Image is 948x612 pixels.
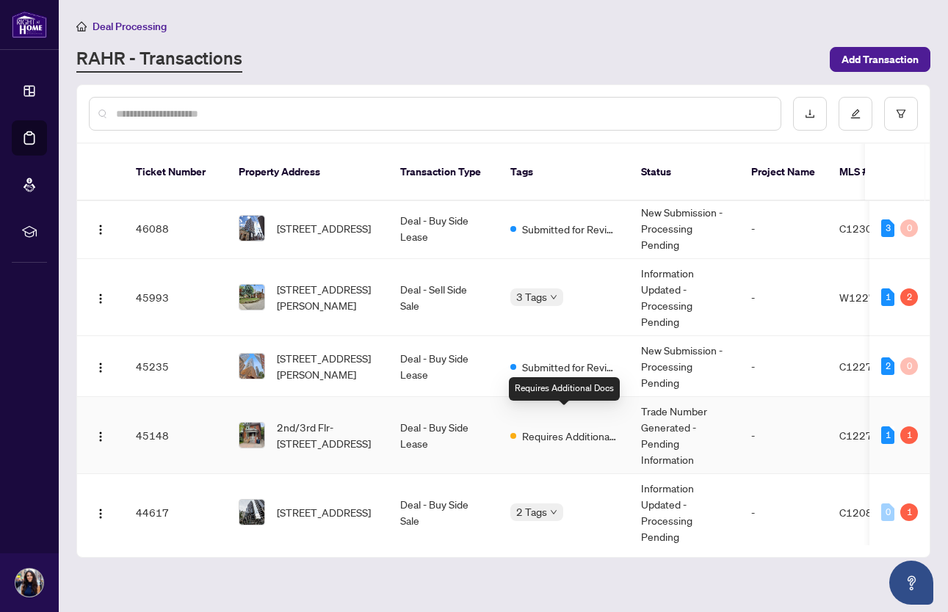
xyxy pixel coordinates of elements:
td: 45148 [124,397,227,474]
img: thumbnail-img [239,216,264,241]
span: [STREET_ADDRESS] [277,220,371,236]
td: 45993 [124,259,227,336]
img: Logo [95,508,106,520]
div: 0 [900,357,918,375]
button: edit [839,97,872,131]
span: [STREET_ADDRESS][PERSON_NAME] [277,350,377,382]
th: Project Name [739,144,828,201]
span: [STREET_ADDRESS][PERSON_NAME] [277,281,377,313]
img: Logo [95,431,106,442]
div: 1 [881,288,894,306]
button: Logo [89,216,112,240]
td: Deal - Buy Side Sale [388,474,499,551]
th: Transaction Type [388,144,499,201]
td: Information Updated - Processing Pending [629,259,739,336]
div: 1 [881,426,894,444]
span: Requires Additional Docs [522,428,618,444]
div: 2 [900,288,918,306]
img: logo [12,11,47,38]
span: [STREET_ADDRESS] [277,504,371,520]
td: New Submission - Processing Pending [629,198,739,259]
span: 2nd/3rd Flr-[STREET_ADDRESS] [277,419,377,451]
span: Add Transaction [842,48,919,71]
a: RAHR - Transactions [76,46,242,73]
th: Tags [499,144,629,201]
td: - [739,397,828,474]
td: 46088 [124,198,227,259]
td: Deal - Sell Side Sale [388,259,499,336]
img: thumbnail-img [239,285,264,310]
img: Logo [95,224,106,236]
th: Ticket Number [124,144,227,201]
th: Property Address [227,144,388,201]
td: 44617 [124,474,227,551]
td: Deal - Buy Side Lease [388,397,499,474]
div: 1 [900,426,918,444]
button: Add Transaction [830,47,930,72]
button: Logo [89,500,112,524]
span: Submitted for Review [522,221,618,237]
img: Profile Icon [15,569,43,597]
img: Logo [95,293,106,305]
td: New Submission - Processing Pending [629,336,739,397]
div: Requires Additional Docs [509,377,620,401]
div: 0 [900,219,918,237]
span: 3 Tags [516,288,547,305]
td: Information Updated - Processing Pending [629,474,739,551]
td: - [739,198,828,259]
span: W12275686 [839,291,902,304]
td: - [739,474,828,551]
span: Submitted for Review [522,359,618,375]
td: - [739,336,828,397]
span: C12304369 [839,222,899,235]
div: 2 [881,357,894,375]
button: Logo [89,285,112,309]
button: Logo [89,354,112,378]
span: C12270288 [839,360,899,373]
td: 45235 [124,336,227,397]
span: download [805,109,815,119]
div: 1 [900,503,918,521]
button: download [793,97,827,131]
span: down [550,509,557,516]
span: down [550,294,557,301]
img: thumbnail-img [239,500,264,525]
td: Trade Number Generated - Pending Information [629,397,739,474]
span: edit [850,109,861,119]
th: MLS # [828,144,916,201]
button: Open asap [889,561,933,605]
span: filter [896,109,906,119]
img: thumbnail-img [239,354,264,379]
button: Logo [89,423,112,447]
span: 2 Tags [516,503,547,520]
th: Status [629,144,739,201]
div: 3 [881,219,894,237]
button: filter [884,97,918,131]
td: Deal - Buy Side Lease [388,198,499,259]
div: 0 [881,503,894,521]
img: Logo [95,362,106,374]
span: home [76,21,87,32]
span: C12271149 [839,429,899,442]
span: Deal Processing [93,20,167,33]
td: Deal - Buy Side Lease [388,336,499,397]
img: thumbnail-img [239,423,264,448]
span: C12080446 [839,506,899,519]
td: - [739,259,828,336]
